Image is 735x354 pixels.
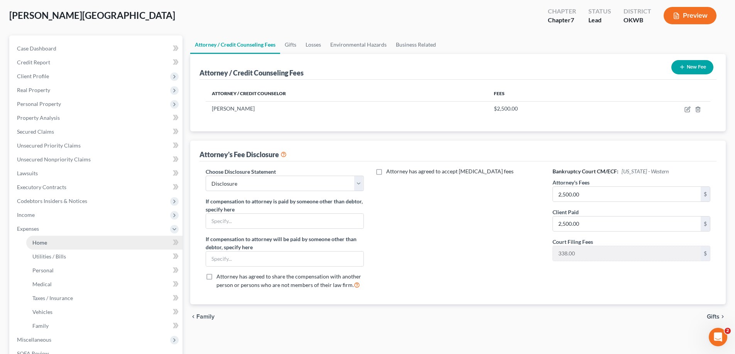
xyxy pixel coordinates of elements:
[26,305,182,319] a: Vehicles
[720,314,726,320] i: chevron_right
[326,35,391,54] a: Environmental Hazards
[391,35,441,54] a: Business Related
[17,156,91,163] span: Unsecured Nonpriority Claims
[190,314,215,320] button: chevron_left Family
[11,180,182,194] a: Executory Contracts
[17,73,49,79] span: Client Profile
[553,216,701,231] input: 0.00
[588,7,611,16] div: Status
[553,168,710,175] h6: Bankruptcy Court CM/ECF:
[17,170,38,176] span: Lawsuits
[212,91,286,96] span: Attorney / Credit Counselor
[701,216,710,231] div: $
[32,322,49,329] span: Family
[206,214,363,228] input: Specify...
[212,105,255,112] span: [PERSON_NAME]
[17,142,81,149] span: Unsecured Priority Claims
[206,197,363,213] label: If compensation to attorney is paid by someone other than debtor, specify here
[32,253,66,260] span: Utilities / Bills
[32,267,54,273] span: Personal
[17,87,50,93] span: Real Property
[11,111,182,125] a: Property Analysis
[548,7,576,16] div: Chapter
[216,273,361,288] span: Attorney has agreed to share the compensation with another person or persons who are not members ...
[11,166,182,180] a: Lawsuits
[26,236,182,250] a: Home
[190,314,196,320] i: chevron_left
[206,235,363,251] label: If compensation to attorney will be paid by someone other than debtor, specify here
[26,263,182,277] a: Personal
[32,239,47,246] span: Home
[17,128,54,135] span: Secured Claims
[17,45,56,52] span: Case Dashboard
[17,198,87,204] span: Codebtors Insiders & Notices
[709,328,727,346] iframe: Intercom live chat
[26,277,182,291] a: Medical
[11,139,182,153] a: Unsecured Priority Claims
[199,150,287,159] div: Attorney's Fee Disclosure
[17,211,35,218] span: Income
[9,10,175,21] span: [PERSON_NAME][GEOGRAPHIC_DATA]
[11,153,182,166] a: Unsecured Nonpriority Claims
[301,35,326,54] a: Losses
[701,187,710,201] div: $
[206,252,363,266] input: Specify...
[17,336,51,343] span: Miscellaneous
[206,168,276,176] label: Choose Disclosure Statement
[671,60,713,74] button: New Fee
[11,55,182,69] a: Credit Report
[26,250,182,263] a: Utilities / Bills
[190,35,280,54] a: Attorney / Credit Counseling Fees
[701,246,710,261] div: $
[553,238,593,246] label: Court Filing Fees
[548,16,576,25] div: Chapter
[553,246,701,261] input: 0.00
[553,208,579,216] label: Client Paid
[386,168,514,174] span: Attorney has agreed to accept [MEDICAL_DATA] fees
[623,7,651,16] div: District
[11,125,182,139] a: Secured Claims
[494,91,505,96] span: Fees
[17,184,66,190] span: Executory Contracts
[196,314,215,320] span: Family
[199,68,304,77] div: Attorney / Credit Counseling Fees
[32,281,52,287] span: Medical
[26,291,182,305] a: Taxes / Insurance
[571,16,574,23] span: 7
[280,35,301,54] a: Gifts
[17,225,39,232] span: Expenses
[707,314,726,320] button: Gifts chevron_right
[26,319,182,333] a: Family
[17,59,50,65] span: Credit Report
[553,178,590,186] label: Attorney's Fees
[725,328,731,334] span: 2
[664,7,716,24] button: Preview
[707,314,720,320] span: Gifts
[17,101,61,107] span: Personal Property
[588,16,611,25] div: Lead
[553,187,701,201] input: 0.00
[494,105,518,112] span: $2,500.00
[623,16,651,25] div: OKWB
[622,168,669,174] span: [US_STATE] - Western
[11,42,182,55] a: Case Dashboard
[17,114,60,121] span: Property Analysis
[32,309,52,315] span: Vehicles
[32,295,73,301] span: Taxes / Insurance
